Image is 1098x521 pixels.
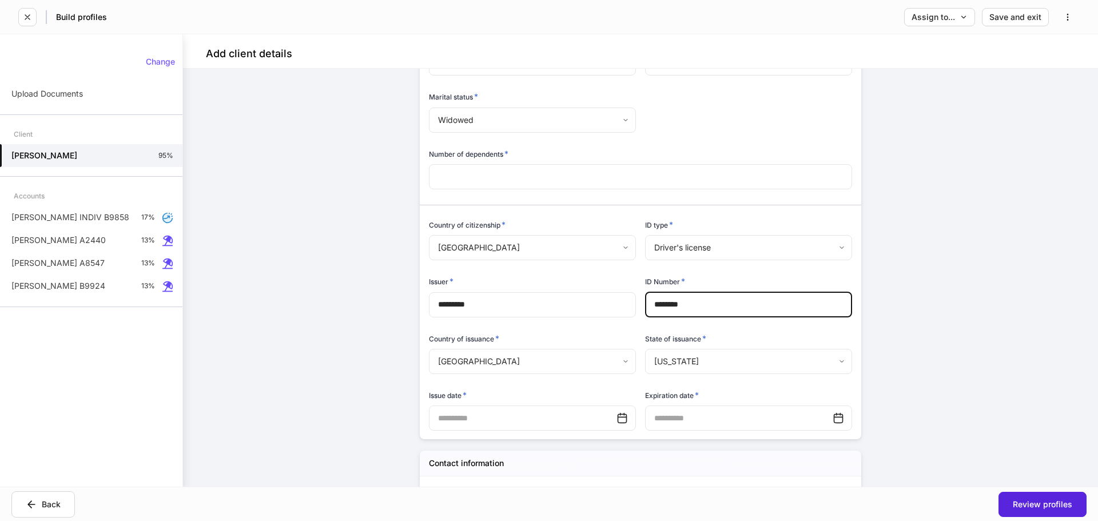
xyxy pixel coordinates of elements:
div: Accounts [14,186,45,206]
h5: Build profiles [56,11,107,23]
button: Back [11,491,75,518]
div: Widowed [429,108,635,133]
h6: Number of dependents [429,148,508,160]
div: [US_STATE] [645,349,852,374]
div: Client [14,124,33,144]
h6: Issuer [429,276,453,287]
p: [PERSON_NAME] B9924 [11,280,105,292]
h4: Add client details [206,47,292,61]
button: Save and exit [982,8,1049,26]
p: 95% [158,151,173,160]
h6: Marital status [429,91,478,102]
button: Assign to... [904,8,975,26]
div: Back [26,499,61,510]
p: 17% [141,213,155,222]
p: [PERSON_NAME] A2440 [11,234,106,246]
p: Upload Documents [11,88,83,100]
h5: Contact information [429,458,504,469]
h6: Issue date [429,389,467,401]
h6: ID Number [645,276,685,287]
h6: Country of issuance [429,333,499,344]
h6: Country of citizenship [429,219,506,230]
button: Change [138,53,182,71]
p: [PERSON_NAME] A8547 [11,257,105,269]
h5: [PERSON_NAME] [11,150,77,161]
div: Assign to... [912,13,968,21]
div: [GEOGRAPHIC_DATA] [429,235,635,260]
p: 13% [141,281,155,291]
h6: State of issuance [645,333,706,344]
p: 13% [141,258,155,268]
div: Change [146,58,175,66]
h6: Expiration date [645,389,699,401]
p: 13% [141,236,155,245]
button: Review profiles [998,492,1087,517]
p: [PERSON_NAME] INDIV B9858 [11,212,129,223]
div: Review profiles [1013,500,1072,508]
h6: ID type [645,219,673,230]
div: Save and exit [989,13,1041,21]
div: Driver's license [645,235,852,260]
div: [GEOGRAPHIC_DATA] [429,349,635,374]
div: Legal address [420,476,852,502]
